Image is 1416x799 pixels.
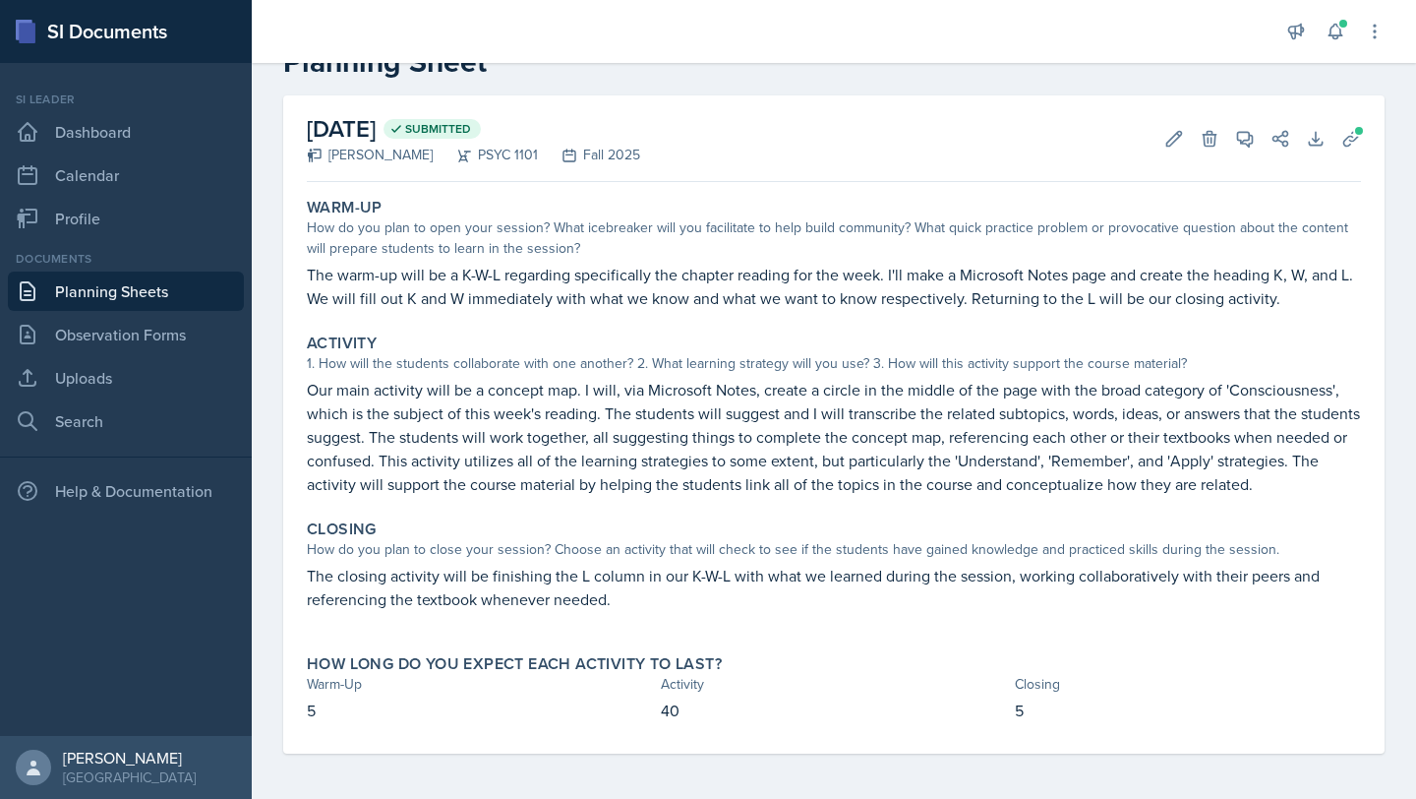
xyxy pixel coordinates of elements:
[283,44,1385,80] h2: Planning Sheet
[307,564,1361,611] p: The closing activity will be finishing the L column in our K-W-L with what we learned during the ...
[8,155,244,195] a: Calendar
[307,699,653,722] p: 5
[8,91,244,108] div: Si leader
[8,315,244,354] a: Observation Forms
[307,145,433,165] div: [PERSON_NAME]
[405,121,471,137] span: Submitted
[8,199,244,238] a: Profile
[307,674,653,695] div: Warm-Up
[8,401,244,441] a: Search
[8,471,244,511] div: Help & Documentation
[307,654,722,674] label: How long do you expect each activity to last?
[433,145,538,165] div: PSYC 1101
[307,111,640,147] h2: [DATE]
[1015,699,1361,722] p: 5
[307,198,383,217] label: Warm-Up
[63,768,196,787] div: [GEOGRAPHIC_DATA]
[8,358,244,398] a: Uploads
[307,263,1361,310] p: The warm-up will be a K-W-L regarding specifically the chapter reading for the week. I'll make a ...
[307,378,1361,496] p: Our main activity will be a concept map. I will, via Microsoft Notes, create a circle in the midd...
[8,272,244,311] a: Planning Sheets
[661,674,1007,695] div: Activity
[307,353,1361,374] div: 1. How will the students collaborate with one another? 2. What learning strategy will you use? 3....
[63,748,196,768] div: [PERSON_NAME]
[307,520,377,539] label: Closing
[661,699,1007,722] p: 40
[1015,674,1361,695] div: Closing
[307,217,1361,259] div: How do you plan to open your session? What icebreaker will you facilitate to help build community...
[8,112,244,152] a: Dashboard
[307,334,377,353] label: Activity
[307,539,1361,560] div: How do you plan to close your session? Choose an activity that will check to see if the students ...
[538,145,640,165] div: Fall 2025
[8,250,244,268] div: Documents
